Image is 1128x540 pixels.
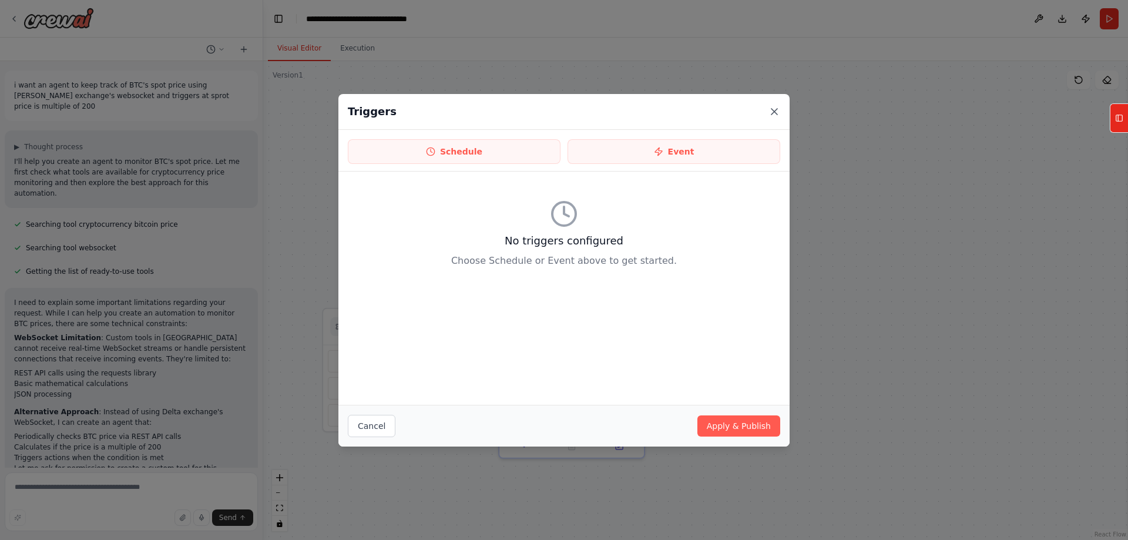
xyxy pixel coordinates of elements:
[348,103,397,120] h2: Triggers
[348,233,780,249] h3: No triggers configured
[348,254,780,268] p: Choose Schedule or Event above to get started.
[568,139,780,164] button: Event
[348,139,560,164] button: Schedule
[348,415,395,437] button: Cancel
[697,415,780,437] button: Apply & Publish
